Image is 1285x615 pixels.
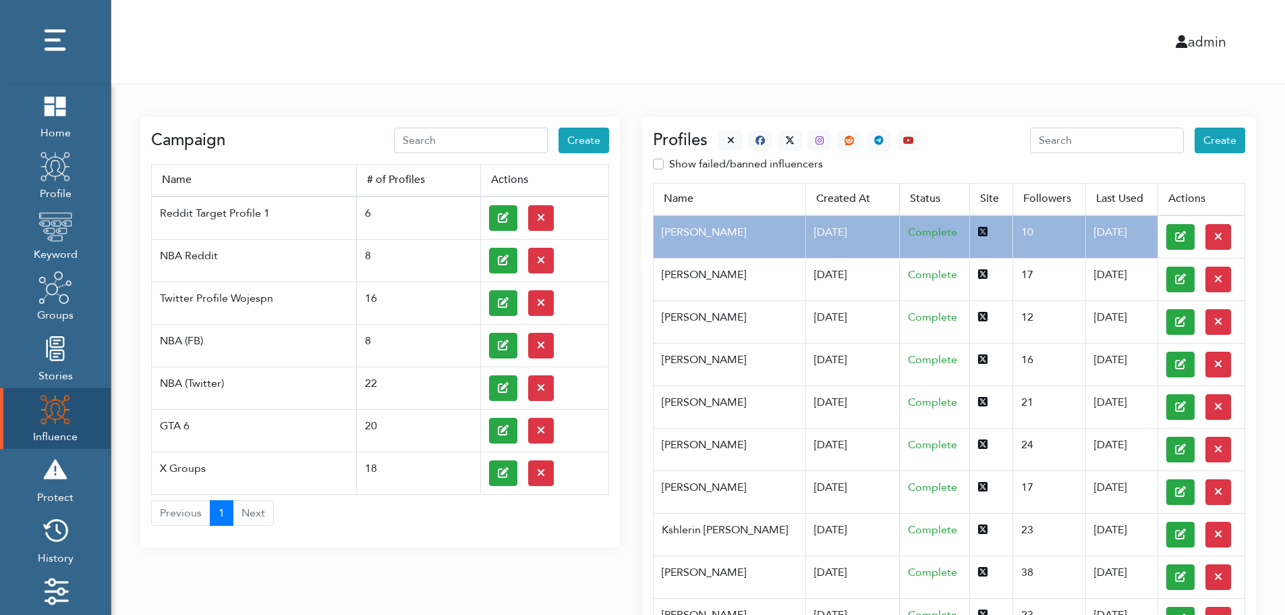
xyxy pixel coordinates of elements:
[908,523,957,537] span: Complete
[805,300,899,343] td: [DATE]
[38,331,72,365] img: stories.png
[34,244,78,263] span: Keyword
[1086,300,1158,343] td: [DATE]
[152,282,357,324] td: Twitter Profile Wojespn
[653,131,708,151] h4: Profiles
[654,343,805,385] td: [PERSON_NAME]
[805,513,899,556] td: [DATE]
[1030,128,1184,153] input: Search
[654,471,805,513] td: [PERSON_NAME]
[908,565,957,580] span: Complete
[38,453,72,487] img: risk.png
[654,258,805,300] td: [PERSON_NAME]
[805,428,899,471] td: [DATE]
[908,310,957,325] span: Complete
[356,367,480,409] td: 22
[1168,192,1234,207] span: Actions
[152,367,357,409] td: NBA (Twitter)
[356,196,480,240] td: 6
[1012,258,1085,300] td: 17
[654,300,805,343] td: [PERSON_NAME]
[908,267,957,282] span: Complete
[152,452,357,494] td: X Groups
[654,428,805,471] td: [PERSON_NAME]
[1086,385,1158,428] td: [DATE]
[669,156,823,172] label: Show failed/banned influencers
[162,173,346,188] span: Name
[908,352,957,367] span: Complete
[152,324,357,367] td: NBA (FB)
[38,574,72,608] img: settings.png
[151,131,225,151] h4: Campaign
[1096,192,1147,207] span: Last Used
[1012,513,1085,556] td: 23
[38,392,72,426] img: profile.png
[805,556,899,598] td: [DATE]
[664,192,795,207] span: Name
[1086,471,1158,513] td: [DATE]
[654,385,805,428] td: [PERSON_NAME]
[151,495,609,526] ul: Pagination
[210,500,233,526] button: Go to page 1
[356,452,480,494] td: 18
[38,183,72,202] span: Profile
[38,210,72,244] img: keyword.png
[805,258,899,300] td: [DATE]
[816,192,889,207] span: Created At
[1012,215,1085,259] td: 10
[805,471,899,513] td: [DATE]
[37,304,74,323] span: Groups
[356,239,480,282] td: 8
[1012,385,1085,428] td: 21
[367,173,470,188] span: # of Profiles
[1012,300,1085,343] td: 12
[33,426,78,445] span: Influence
[1012,556,1085,598] td: 38
[805,215,899,259] td: [DATE]
[1086,343,1158,385] td: [DATE]
[654,513,805,556] td: Kshlerin [PERSON_NAME]
[37,487,74,506] span: Protect
[38,271,72,304] img: groups.png
[1086,428,1158,471] td: [DATE]
[38,122,72,141] span: Home
[908,225,957,240] span: Complete
[1012,343,1085,385] td: 16
[1086,556,1158,598] td: [DATE]
[152,239,357,282] td: NBA Reddit
[38,88,72,122] img: home.png
[567,133,600,148] span: Create
[1023,192,1075,207] span: Followers
[38,547,74,566] span: History
[1012,428,1085,471] td: 24
[1086,513,1158,556] td: [DATE]
[356,282,480,324] td: 16
[910,192,959,207] span: Status
[980,192,1002,207] span: Site
[38,514,72,547] img: history.png
[908,480,957,495] span: Complete
[654,215,805,259] td: [PERSON_NAME]
[1086,215,1158,259] td: [DATE]
[1012,471,1085,513] td: 17
[805,343,899,385] td: [DATE]
[38,149,72,183] img: profile.png
[1195,128,1245,153] button: Create
[908,395,957,410] span: Complete
[152,409,357,452] td: GTA 6
[669,32,1237,52] div: admin
[38,365,73,384] span: Stories
[559,128,609,153] button: Create
[356,324,480,367] td: 8
[908,437,957,452] span: Complete
[654,556,805,598] td: [PERSON_NAME]
[1203,133,1236,148] span: Create
[356,409,480,452] td: 20
[394,128,548,153] input: Search
[38,24,72,57] img: dots.png
[805,385,899,428] td: [DATE]
[1086,258,1158,300] td: [DATE]
[491,173,598,188] span: Actions
[152,196,357,240] td: Reddit Target Profile 1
